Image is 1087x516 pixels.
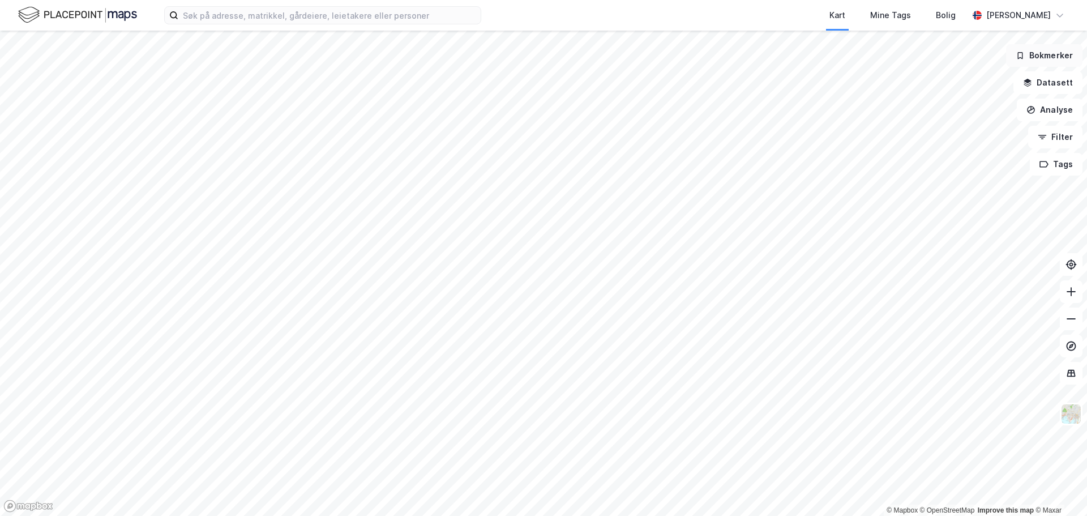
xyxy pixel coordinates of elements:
[829,8,845,22] div: Kart
[18,5,137,25] img: logo.f888ab2527a4732fd821a326f86c7f29.svg
[1006,44,1082,67] button: Bokmerker
[920,506,975,514] a: OpenStreetMap
[1028,126,1082,148] button: Filter
[936,8,956,22] div: Bolig
[1013,71,1082,94] button: Datasett
[1060,403,1082,425] img: Z
[1017,99,1082,121] button: Analyse
[870,8,911,22] div: Mine Tags
[1030,153,1082,176] button: Tags
[986,8,1051,22] div: [PERSON_NAME]
[1030,462,1087,516] div: Kontrollprogram for chat
[978,506,1034,514] a: Improve this map
[1030,462,1087,516] iframe: Chat Widget
[3,500,53,513] a: Mapbox homepage
[178,7,481,24] input: Søk på adresse, matrikkel, gårdeiere, leietakere eller personer
[887,506,918,514] a: Mapbox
